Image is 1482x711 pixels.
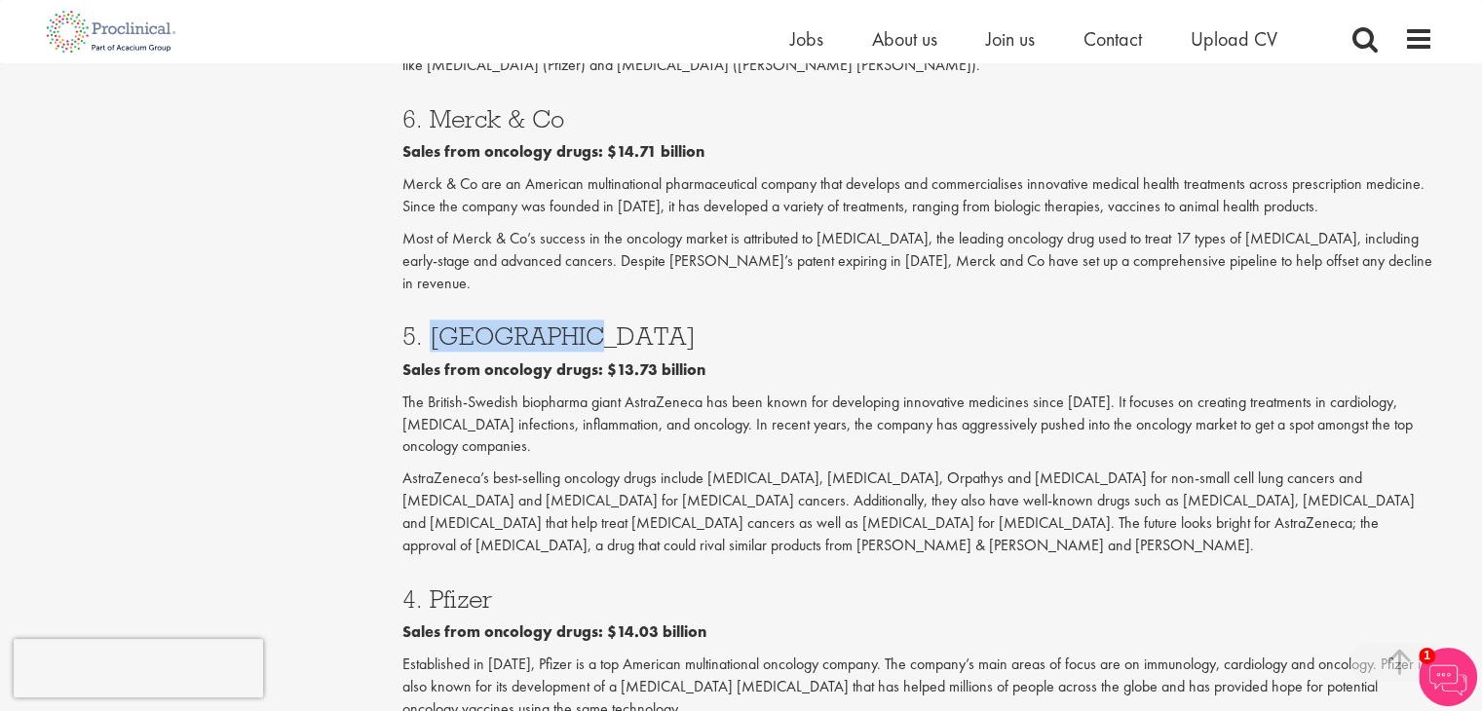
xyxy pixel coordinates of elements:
[14,639,263,697] iframe: reCAPTCHA
[1419,648,1435,664] span: 1
[1083,26,1142,52] a: Contact
[402,359,705,380] b: Sales from oncology drugs: $13.73 billion
[402,141,704,162] b: Sales from oncology drugs: $14.71 billion
[986,26,1035,52] a: Join us
[402,621,706,642] b: Sales from oncology drugs: $14.03 billion
[790,26,823,52] a: Jobs
[402,323,1433,349] h3: 5. [GEOGRAPHIC_DATA]
[402,173,1433,218] p: Merck & Co are an American multinational pharmaceutical company that develops and commercialises ...
[1419,648,1477,706] img: Chatbot
[872,26,937,52] a: About us
[402,586,1433,612] h3: 4. Pfizer
[402,392,1433,459] p: The British-Swedish biopharma giant AstraZeneca has been known for developing innovative medicine...
[1191,26,1277,52] a: Upload CV
[402,468,1433,556] p: AstraZeneca’s best-selling oncology drugs include [MEDICAL_DATA], [MEDICAL_DATA], Orpathys and [M...
[402,106,1433,131] h3: 6. Merck & Co
[402,228,1433,295] p: Most of Merck & Co’s success in the oncology market is attributed to [MEDICAL_DATA], the leading ...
